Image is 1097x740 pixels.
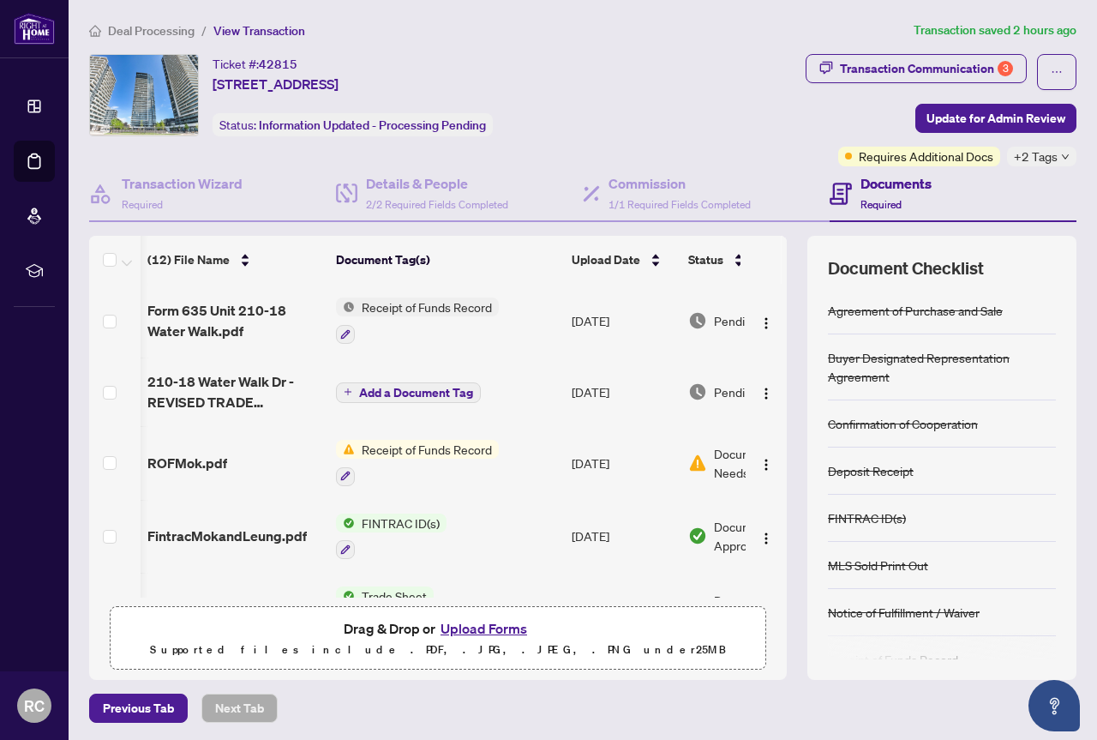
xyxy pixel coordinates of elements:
span: Pending Review [714,382,800,401]
button: Add a Document Tag [336,382,481,403]
button: Previous Tab [89,694,188,723]
span: View Transaction [213,23,305,39]
li: / [201,21,207,40]
td: [DATE] [565,500,681,574]
button: Logo [752,307,780,334]
img: Status Icon [336,298,355,316]
td: [DATE] [565,358,681,426]
span: (12) File Name [147,250,230,269]
img: Logo [759,316,773,330]
span: Document Approved [714,517,820,555]
span: Previous Tab [103,695,174,722]
th: Status [681,236,827,284]
h4: Documents [860,173,932,194]
th: Document Tag(s) [329,236,565,284]
div: 3 [998,61,1013,76]
img: Document Status [688,526,707,545]
td: [DATE] [565,426,681,500]
button: Logo [752,449,780,477]
span: down [1061,153,1070,161]
button: Logo [752,522,780,550]
img: Status Icon [336,514,355,532]
img: Logo [759,458,773,472]
div: Agreement of Purchase and Sale [828,301,1003,320]
span: Form 635 Unit 210-18 Water Walk.pdf [147,300,322,341]
span: Document Needs Work [714,444,803,482]
button: Status IconFINTRAC ID(s) [336,514,447,560]
span: Required [122,198,163,211]
th: Upload Date [565,236,681,284]
p: Supported files include .PDF, .JPG, .JPEG, .PNG under 25 MB [121,640,755,660]
td: [DATE] [565,284,681,358]
span: ROFMok.pdf [147,453,227,473]
button: Logo [752,378,780,406]
button: Open asap [1028,680,1080,731]
img: Document Status [688,454,707,472]
th: (12) File Name [141,236,329,284]
button: Transaction Communication3 [806,54,1027,83]
h4: Commission [608,173,751,194]
button: Status IconReceipt of Funds Record [336,298,499,344]
div: Ticket #: [213,54,297,74]
div: Status: [213,113,493,136]
div: Buyer Designated Representation Agreement [828,348,1056,386]
span: FINTRAC ID(s) [355,514,447,532]
div: FINTRAC ID(s) [828,508,906,527]
img: Document Status [688,311,707,330]
button: Next Tab [201,694,278,723]
img: IMG-N12178587_1.jpg [90,55,198,135]
button: Status IconReceipt of Funds Record [336,440,499,486]
span: home [89,25,101,37]
img: Document Status [688,382,707,401]
img: logo [14,13,55,45]
button: Add a Document Tag [336,381,481,403]
span: Trade Sheet [355,587,434,605]
span: Receipt of Funds Record [355,440,499,459]
span: Deal Processing [108,23,195,39]
div: Transaction Communication [840,55,1013,82]
span: Receipt of Funds Record [355,298,499,316]
span: 1/1 Required Fields Completed [608,198,751,211]
img: Logo [759,532,773,545]
span: +2 Tags [1014,147,1058,166]
button: Upload Forms [435,617,532,640]
div: MLS Sold Print Out [828,556,928,575]
span: Required [860,198,902,211]
span: Information Updated - Processing Pending [259,117,486,133]
span: 210-18 Water Walk Dr - REVISED TRADE SHEET.pdf [147,371,322,412]
span: Drag & Drop or [344,617,532,640]
span: Drag & Drop orUpload FormsSupported files include .PDF, .JPG, .JPEG, .PNG under25MB [111,607,765,671]
span: Add a Document Tag [359,387,473,399]
button: Update for Admin Review [915,104,1076,133]
span: plus [344,388,352,396]
img: Status Icon [336,587,355,605]
h4: Transaction Wizard [122,173,243,194]
span: 2/2 Required Fields Completed [366,198,508,211]
span: 42815 [259,57,297,72]
button: Status IconTrade Sheet [336,587,434,633]
span: [STREET_ADDRESS] [213,74,339,94]
span: Requires Additional Docs [859,147,993,165]
img: Logo [759,387,773,400]
span: Upload Date [572,250,640,269]
span: RC [24,694,45,718]
h4: Details & People [366,173,508,194]
img: Status Icon [336,440,355,459]
span: ellipsis [1051,66,1063,78]
div: Confirmation of Cooperation [828,414,978,433]
span: Status [688,250,723,269]
span: Update for Admin Review [926,105,1065,132]
td: [DATE] [565,573,681,647]
span: Pending Review [714,311,800,330]
span: Document Checklist [828,256,984,280]
span: Document Approved [714,591,820,629]
div: Notice of Fulfillment / Waiver [828,603,980,622]
div: Deposit Receipt [828,461,914,480]
article: Transaction saved 2 hours ago [914,21,1076,40]
span: FintracMokandLeung.pdf [147,526,307,546]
